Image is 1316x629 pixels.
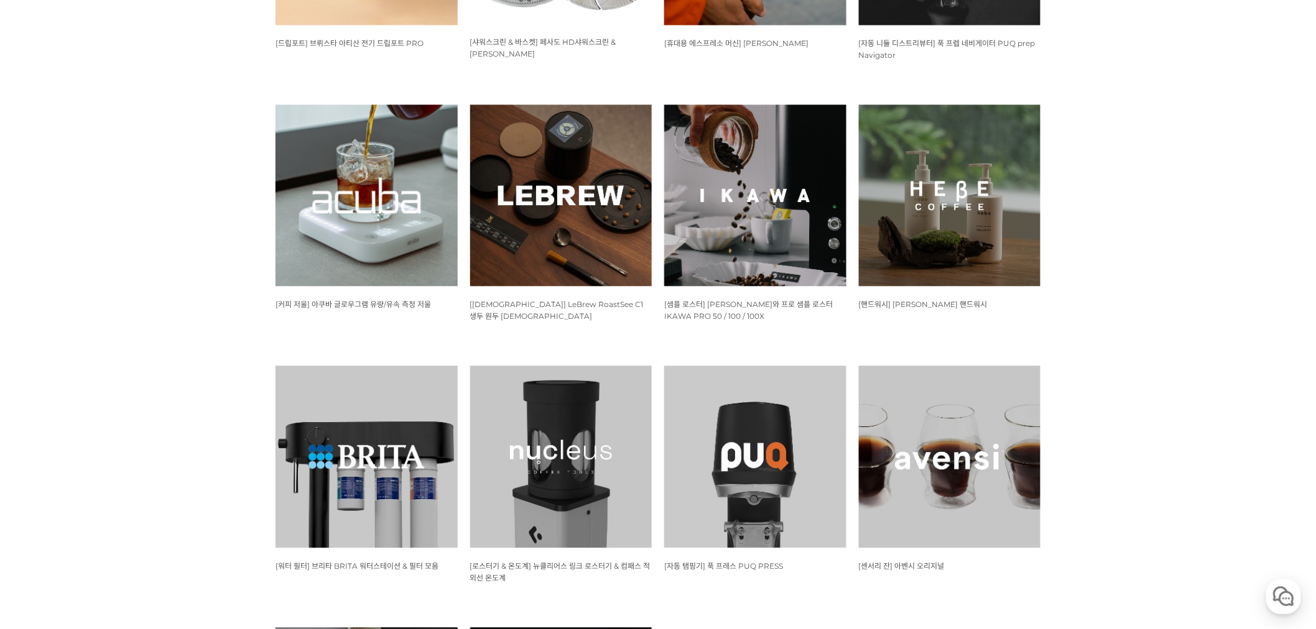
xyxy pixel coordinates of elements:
a: [자동 니들 디스트리뷰터] 푹 프렙 네비게이터 PUQ prep Navigator [859,39,1036,60]
a: [샘플 로스터] [PERSON_NAME]와 프로 샘플 로스터 IKAWA PRO 50 / 100 / 100X [664,300,833,321]
img: 아벤시 잔 3종 세트 [859,366,1041,548]
a: [드립포트] 브뤼스타 아티산 전기 드립포트 PRO [276,39,424,48]
span: 대화 [114,413,129,423]
a: 대화 [82,394,160,425]
img: 헤베 바리스타 핸드워시 [859,105,1041,287]
span: 설정 [192,413,207,423]
a: [센서리 잔] 아벤시 오리지널 [859,561,945,571]
a: [커피 저울] 아쿠바 글로우그램 유량/유속 측정 저울 [276,300,431,310]
img: 브리타 BRITA 워터스테이션 &amp; 필터 모음 [276,366,458,548]
span: 홈 [39,413,47,423]
span: [센서리 잔] 아벤시 오리지널 [859,562,945,571]
img: IKAWA PRO 50, IKAWA PRO 100, IKAWA PRO 100X [664,105,846,287]
span: [자동 탬핑기] 푹 프레스 PUQ PRESS [664,562,783,571]
a: [[DEMOGRAPHIC_DATA]] LeBrew RoastSee C1 생두 원두 [DEMOGRAPHIC_DATA] [470,300,644,321]
a: [자동 탬핑기] 푹 프레스 PUQ PRESS [664,561,783,571]
img: 르브루 LeBrew [470,105,652,287]
img: 아쿠바 글로우그램 유량/유속 측정 저울 [276,105,458,287]
a: 홈 [4,394,82,425]
a: 설정 [160,394,239,425]
img: 푹 프레스 PUQ PRESS [664,366,846,548]
a: [워터 필터] 브리타 BRITA 워터스테이션 & 필터 모음 [276,561,438,571]
a: [샤워스크린 & 바스켓] 페사도 HD샤워스크린 & [PERSON_NAME] [470,37,616,59]
img: 뉴클리어스 링크 로스터기 &amp; 컴패스 적외선 온도계 [470,366,652,548]
a: [핸드워시] [PERSON_NAME] 핸드워시 [859,300,988,310]
span: [로스터기 & 온도계] 뉴클리어스 링크 로스터기 & 컴패스 적외선 온도계 [470,562,651,583]
span: [샤워스크린 & 바스켓] 페사도 HD샤워스크린 & [PERSON_NAME] [470,38,616,59]
a: [휴대용 에스프레소 머신] [PERSON_NAME] [664,39,809,48]
a: [로스터기 & 온도계] 뉴클리어스 링크 로스터기 & 컴패스 적외선 온도계 [470,561,651,583]
span: [워터 필터] 브리타 BRITA 워터스테이션 & 필터 모음 [276,562,438,571]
